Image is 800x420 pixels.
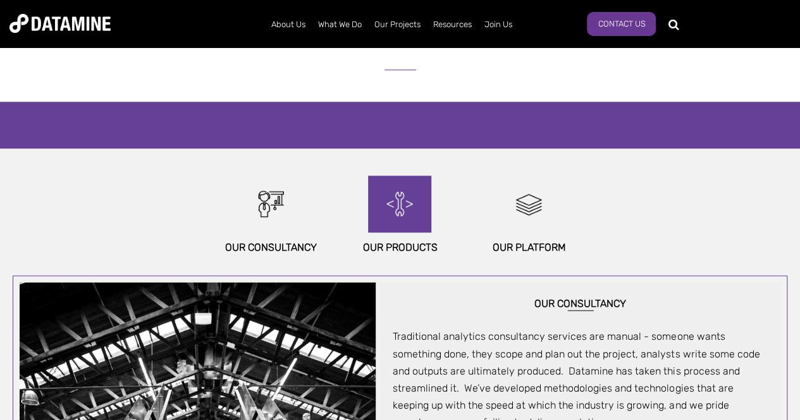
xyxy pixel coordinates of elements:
img: Development.png [372,176,427,232]
p: Our Platform [465,239,594,256]
a: What We Do [312,8,368,41]
a: Join Us [478,8,519,41]
h4: Our services [312,115,488,143]
a: Contact Us [587,12,656,36]
a: Resources [427,8,478,41]
img: Datamine [9,14,111,33]
p: Our Products [335,239,464,256]
a: Our Projects [368,8,427,41]
img: Workshop.png [243,176,298,232]
h6: Our Consultancy [393,298,768,311]
p: Our Consultancy [206,239,335,256]
img: Platform.png [502,176,557,232]
a: About Us [265,8,312,41]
